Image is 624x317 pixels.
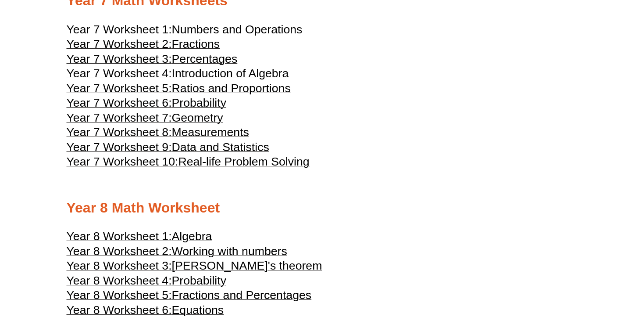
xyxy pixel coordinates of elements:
[67,56,238,65] a: Year 7 Worksheet 3:Percentages
[580,275,624,317] iframe: Chat Widget
[172,274,226,287] span: Probability
[178,155,309,168] span: Real-life Problem Solving
[67,111,172,124] span: Year 7 Worksheet 7:
[67,82,172,95] span: Year 7 Worksheet 5:
[67,230,172,243] span: Year 8 Worksheet 1:
[67,126,172,139] span: Year 7 Worksheet 8:
[67,100,227,109] a: Year 7 Worksheet 6:Probability
[67,140,172,154] span: Year 7 Worksheet 9:
[172,67,289,80] span: Introduction of Algebra
[172,52,238,65] span: Percentages
[172,23,303,36] span: Numbers and Operations
[172,82,291,95] span: Ratios and Proportions
[172,126,249,139] span: Measurements
[67,159,310,168] a: Year 7 Worksheet 10:Real-life Problem Solving
[67,37,172,50] span: Year 7 Worksheet 2:
[67,259,172,272] span: Year 8 Worksheet 3:
[67,27,303,36] a: Year 7 Worksheet 1:Numbers and Operations
[172,288,312,302] span: Fractions and Percentages
[67,307,224,316] a: Year 8 Worksheet 6:Equations
[67,292,312,301] a: Year 8 Worksheet 5:Fractions and Percentages
[67,71,289,79] a: Year 7 Worksheet 4:Introduction of Algebra
[67,234,212,242] a: Year 8 Worksheet 1:Algebra
[172,37,220,50] span: Fractions
[172,230,212,243] span: Algebra
[67,245,172,258] span: Year 8 Worksheet 2:
[67,274,172,287] span: Year 8 Worksheet 4:
[172,96,226,109] span: Probability
[67,67,172,80] span: Year 7 Worksheet 4:
[172,245,287,258] span: Working with numbers
[67,130,249,138] a: Year 7 Worksheet 8:Measurements
[67,278,227,287] a: Year 8 Worksheet 4:Probability
[172,140,269,154] span: Data and Statistics
[172,259,322,272] span: [PERSON_NAME]'s theorem
[67,263,322,272] a: Year 8 Worksheet 3:[PERSON_NAME]'s theorem
[67,41,220,50] a: Year 7 Worksheet 2:Fractions
[67,199,558,217] h2: Year 8 Math Worksheet
[67,144,269,153] a: Year 7 Worksheet 9:Data and Statistics
[172,111,223,124] span: Geometry
[67,155,178,168] span: Year 7 Worksheet 10:
[172,303,224,317] span: Equations
[67,23,172,36] span: Year 7 Worksheet 1:
[67,52,172,65] span: Year 7 Worksheet 3:
[67,303,172,317] span: Year 8 Worksheet 6:
[67,115,223,124] a: Year 7 Worksheet 7:Geometry
[67,86,291,94] a: Year 7 Worksheet 5:Ratios and Proportions
[67,249,287,257] a: Year 8 Worksheet 2:Working with numbers
[67,288,172,302] span: Year 8 Worksheet 5:
[67,96,172,109] span: Year 7 Worksheet 6:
